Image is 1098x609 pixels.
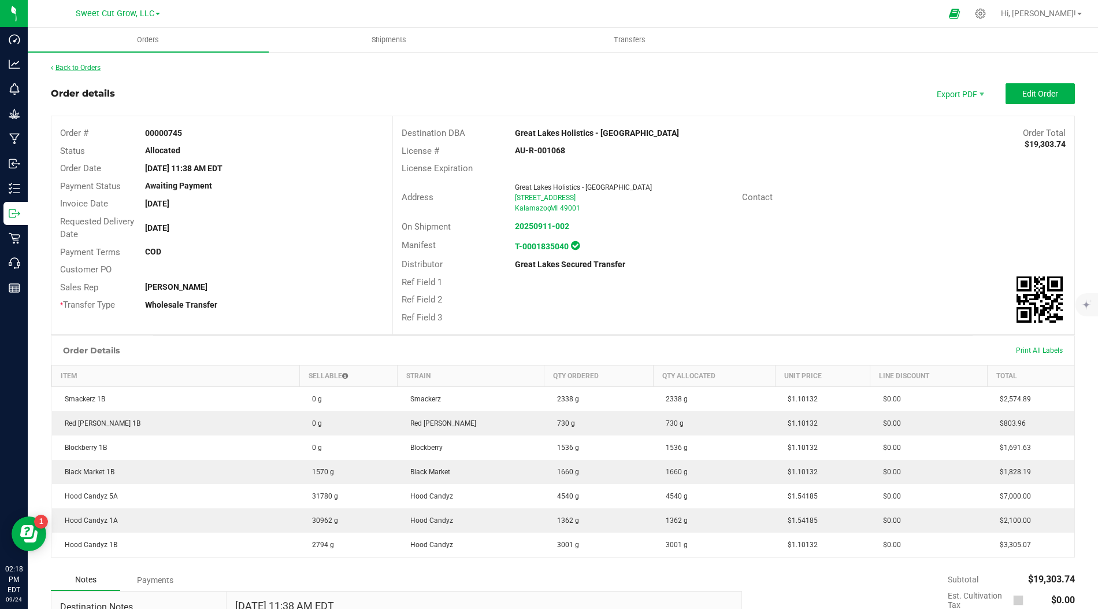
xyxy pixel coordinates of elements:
[60,247,120,257] span: Payment Terms
[9,257,20,269] inline-svg: Call Center
[571,239,580,252] span: In Sync
[551,419,575,427] span: 730 g
[402,294,442,305] span: Ref Field 2
[551,395,579,403] span: 2338 g
[145,199,169,208] strong: [DATE]
[51,569,120,591] div: Notes
[402,312,442,323] span: Ref Field 3
[60,282,98,293] span: Sales Rep
[515,242,569,251] a: T-0001835040
[782,541,818,549] span: $1.10132
[306,444,322,452] span: 0 g
[994,468,1031,476] span: $1,828.19
[145,181,212,190] strong: Awaiting Payment
[59,468,114,476] span: Black Market 1B
[405,541,453,549] span: Hood Candyz
[877,419,901,427] span: $0.00
[549,204,550,212] span: ,
[398,366,544,387] th: Strain
[551,541,579,549] span: 3001 g
[145,146,180,155] strong: Allocated
[782,516,818,525] span: $1.54185
[515,260,625,269] strong: Great Lakes Secured Transfer
[402,277,442,287] span: Ref Field 1
[515,194,576,202] span: [STREET_ADDRESS]
[12,516,46,551] iframe: Resource center
[9,183,20,194] inline-svg: Inventory
[515,146,565,155] strong: AU-R-001068
[877,444,901,452] span: $0.00
[145,247,161,256] strong: COD
[121,35,175,45] span: Orders
[1028,574,1075,585] span: $19,303.74
[1022,89,1058,98] span: Edit Order
[877,468,901,476] span: $0.00
[306,541,334,549] span: 2794 g
[782,468,818,476] span: $1.10132
[299,366,398,387] th: Sellable
[51,87,115,101] div: Order details
[515,222,569,231] strong: 20250911-002
[515,128,679,138] strong: Great Lakes Holistics - [GEOGRAPHIC_DATA]
[402,259,443,270] span: Distributor
[59,419,140,427] span: Red [PERSON_NAME] 1B
[994,395,1031,403] span: $2,574.89
[306,492,338,500] span: 31780 g
[1013,593,1029,608] span: Calculate cultivation tax
[941,2,967,25] span: Open Ecommerce Menu
[405,444,443,452] span: Blockberry
[51,64,101,72] a: Back to Orders
[660,468,688,476] span: 1660 g
[509,28,750,52] a: Transfers
[877,395,901,403] span: $0.00
[1017,276,1063,323] img: Scan me!
[948,575,978,584] span: Subtotal
[660,492,688,500] span: 4540 g
[306,395,322,403] span: 0 g
[994,541,1031,549] span: $3,305.07
[560,204,580,212] span: 49001
[145,223,169,232] strong: [DATE]
[269,28,510,52] a: Shipments
[60,163,101,174] span: Order Date
[9,83,20,95] inline-svg: Monitoring
[782,492,818,500] span: $1.54185
[59,516,118,525] span: Hood Candyz 1A
[402,128,465,138] span: Destination DBA
[775,366,870,387] th: Unit Price
[145,282,207,291] strong: [PERSON_NAME]
[660,541,688,549] span: 3001 g
[145,164,222,173] strong: [DATE] 11:38 AM EDT
[9,133,20,145] inline-svg: Manufacturing
[9,58,20,70] inline-svg: Analytics
[9,34,20,45] inline-svg: Dashboard
[877,541,901,549] span: $0.00
[63,346,120,355] h1: Order Details
[551,444,579,452] span: 1536 g
[551,468,579,476] span: 1660 g
[551,516,579,525] span: 1362 g
[60,264,112,275] span: Customer PO
[59,492,118,500] span: Hood Candyz 5A
[1051,595,1075,606] span: $0.00
[76,9,154,19] span: Sweet Cut Grow, LLC
[1025,139,1066,149] strong: $19,303.74
[870,366,987,387] th: Line Discount
[402,163,473,174] span: License Expiration
[59,444,107,452] span: Blockberry 1B
[59,541,117,549] span: Hood Candyz 1B
[782,444,818,452] span: $1.10132
[9,158,20,169] inline-svg: Inbound
[306,468,334,476] span: 1570 g
[544,366,654,387] th: Qty Ordered
[5,564,23,595] p: 02:18 PM EDT
[660,395,688,403] span: 2338 g
[1017,276,1063,323] qrcode: 00000745
[9,282,20,294] inline-svg: Reports
[402,192,433,202] span: Address
[653,366,775,387] th: Qty Allocated
[660,419,684,427] span: 730 g
[877,492,901,500] span: $0.00
[405,419,476,427] span: Red [PERSON_NAME]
